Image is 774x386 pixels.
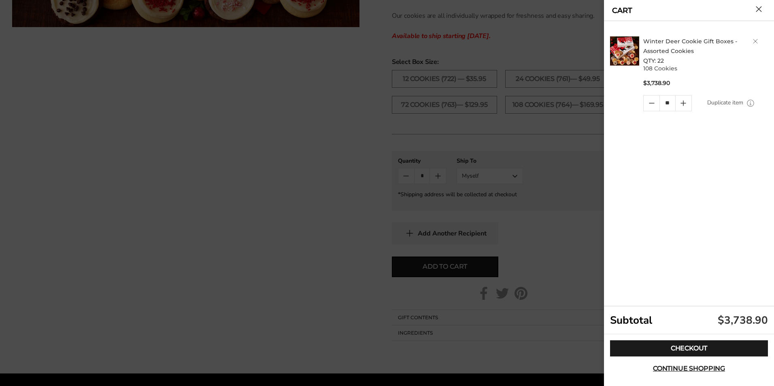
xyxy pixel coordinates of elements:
[610,36,639,66] img: C. Krueger's. image
[756,6,762,12] button: Close cart
[707,98,743,107] a: Duplicate item
[659,95,675,111] input: Quantity Input
[644,95,659,111] a: Quantity minus button
[753,39,758,44] a: Delete product
[718,313,768,327] div: $3,738.90
[604,306,774,334] div: Subtotal
[643,38,737,55] a: Winter Deer Cookie Gift Boxes - Assorted Cookies
[676,95,691,111] a: Quantity plus button
[610,340,768,356] a: Checkout
[643,79,670,87] span: $3,738.90
[610,361,768,377] button: Continue shopping
[612,7,632,14] a: CART
[643,36,770,66] h2: QTY: 22
[653,365,725,372] span: Continue shopping
[643,66,770,71] p: 108 Cookies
